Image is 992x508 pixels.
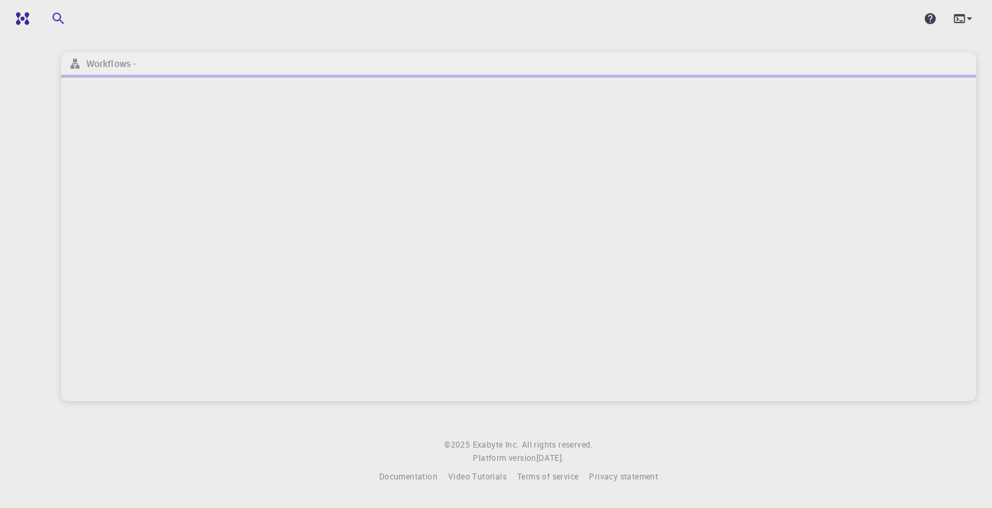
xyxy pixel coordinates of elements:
[66,56,139,71] nav: breadcrumb
[473,439,519,450] span: Exabyte Inc.
[448,470,507,483] a: Video Tutorials
[537,452,564,463] span: [DATE] .
[537,452,564,465] a: [DATE].
[522,438,593,452] span: All rights reserved.
[81,56,136,71] h6: Workflows -
[473,438,519,452] a: Exabyte Inc.
[379,470,438,483] a: Documentation
[517,471,578,481] span: Terms of service
[473,452,536,465] span: Platform version
[589,471,658,481] span: Privacy statement
[444,438,472,452] span: © 2025
[517,470,578,483] a: Terms of service
[379,471,438,481] span: Documentation
[589,470,658,483] a: Privacy statement
[11,12,29,25] img: logo
[448,471,507,481] span: Video Tutorials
